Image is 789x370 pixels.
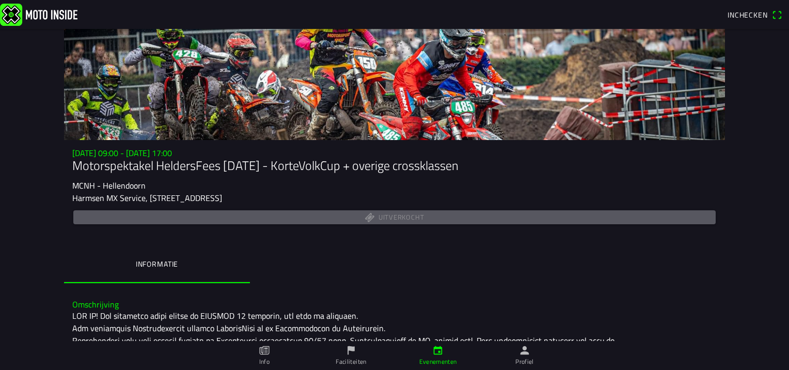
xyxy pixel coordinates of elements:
h1: Motorspektakel HeldersFees [DATE] - KorteVolkCup + overige crossklassen [72,158,717,173]
ion-icon: paper [259,345,270,356]
a: Incheckenqr scanner [722,6,787,23]
ion-text: MCNH - Hellendoorn [72,179,146,192]
ion-icon: person [519,345,530,356]
span: Inchecken [728,9,768,20]
h3: [DATE] 09:00 - [DATE] 17:00 [72,148,717,158]
ion-label: Evenementen [419,357,457,366]
h3: Omschrijving [72,300,717,310]
ion-label: Info [259,357,270,366]
ion-icon: flag [345,345,357,356]
ion-icon: calendar [432,345,444,356]
ion-label: Profiel [515,357,534,366]
ion-text: Harmsen MX Service, [STREET_ADDRESS] [72,192,222,204]
ion-label: Faciliteiten [336,357,366,366]
ion-label: Informatie [136,258,178,270]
